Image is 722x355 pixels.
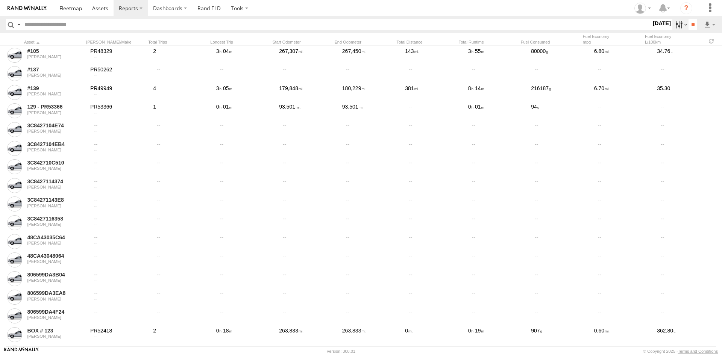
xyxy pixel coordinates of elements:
div: [PERSON_NAME] [27,148,85,152]
div: End Odometer [334,39,393,45]
a: View Asset Details [7,159,22,174]
span: 19 [475,328,484,334]
div: Total Distance [397,39,456,45]
div: [PERSON_NAME] [27,110,85,115]
a: #139 [27,85,85,92]
div: PR49949 [90,85,148,92]
span: 01 [223,104,232,110]
span: 3 [216,85,221,91]
a: 3C8427104EB4 [27,141,85,148]
div: 0 [404,326,464,343]
label: Search Query [16,19,22,30]
a: Terms and Conditions [678,349,718,353]
a: View Asset Details [7,196,22,211]
div: 907 [530,326,590,343]
span: 0 [468,328,473,334]
span: 3 [468,48,473,54]
a: 48CA43048064 [27,252,85,259]
div: [PERSON_NAME] [27,129,85,133]
div: [PERSON_NAME] [27,185,85,189]
div: mpg [583,39,642,45]
div: [PERSON_NAME] [27,241,85,245]
div: [PERSON_NAME] [27,334,85,338]
a: Visit our Website [4,347,39,355]
a: View Asset Details [7,215,22,230]
a: View Asset Details [7,122,22,137]
div: Longest Trip [210,39,269,45]
div: 263,833 [278,326,338,343]
div: [PERSON_NAME] [27,259,85,264]
div: 179,848 [278,84,338,101]
i: ? [680,2,692,14]
div: [PERSON_NAME] [27,278,85,282]
div: 1 [152,103,212,120]
div: [PERSON_NAME] [27,92,85,96]
div: PR52418 [90,327,148,334]
span: 14 [475,85,484,91]
span: 55 [475,48,484,54]
div: 362.80 [656,326,716,343]
a: 3C84271143E8 [27,196,85,203]
span: 05 [223,85,232,91]
a: View Asset Details [7,308,22,323]
label: [DATE] [651,19,672,27]
div: 6.80 [593,47,653,64]
a: 129 - PR53366 [27,103,85,110]
a: 48CA43035C64 [27,234,85,241]
div: 0.60 [593,326,653,343]
div: 4 [152,84,212,101]
span: Refresh [707,38,716,45]
a: 806599DA3EA8 [27,290,85,296]
span: 0 [468,104,473,110]
span: 0 [216,104,221,110]
div: Total Runtime [459,39,518,45]
div: [PERSON_NAME] [27,166,85,171]
a: 3C8427104E74 [27,122,85,129]
div: 93,501 [278,103,338,120]
div: [PERSON_NAME] [27,222,85,227]
a: 3C842710C510 [27,159,85,166]
div: PR27554 [90,346,148,352]
span: 3 [216,48,221,54]
div: 143 [404,47,464,64]
a: View Asset Details [7,85,22,100]
div: Click to Sort [24,39,83,45]
div: 6.70 [593,84,653,101]
div: 2 [152,326,212,343]
a: View Asset Details [7,178,22,193]
a: View Asset Details [7,252,22,267]
a: View Asset Details [7,327,22,342]
span: 0 [216,328,221,334]
div: [PERSON_NAME] [27,297,85,301]
a: View Asset Details [7,290,22,305]
label: Export results as... [703,19,716,30]
label: Search Filter Options [672,19,689,30]
span: 18 [223,328,232,334]
div: 267,307 [278,47,338,64]
div: 216187 [530,84,590,101]
div: Fuel Consumed [521,39,580,45]
a: #137 [27,66,85,73]
div: 263,833 [341,326,401,343]
div: 2 [152,47,212,64]
div: L/100km [645,39,704,45]
div: Fuel Economy [645,34,704,45]
div: PR48329 [90,48,148,54]
div: [PERSON_NAME] [27,73,85,77]
div: PR53366 [90,103,148,110]
div: © Copyright 2025 - [643,349,718,353]
a: #105 [27,48,85,54]
a: View Asset Details [7,66,22,81]
a: View Asset Details [7,103,22,118]
a: View Asset Details [7,234,22,249]
img: rand-logo.svg [8,6,47,11]
div: PR50262 [90,66,148,73]
div: Total Trips [148,39,207,45]
div: Fuel Economy [583,34,642,45]
a: View Asset Details [7,141,22,156]
div: [PERSON_NAME] [27,54,85,59]
div: [PERSON_NAME] [27,315,85,320]
div: 35.30 [656,84,716,101]
a: View Asset Details [7,48,22,63]
a: BOX TRUCK # 81 [27,346,85,352]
